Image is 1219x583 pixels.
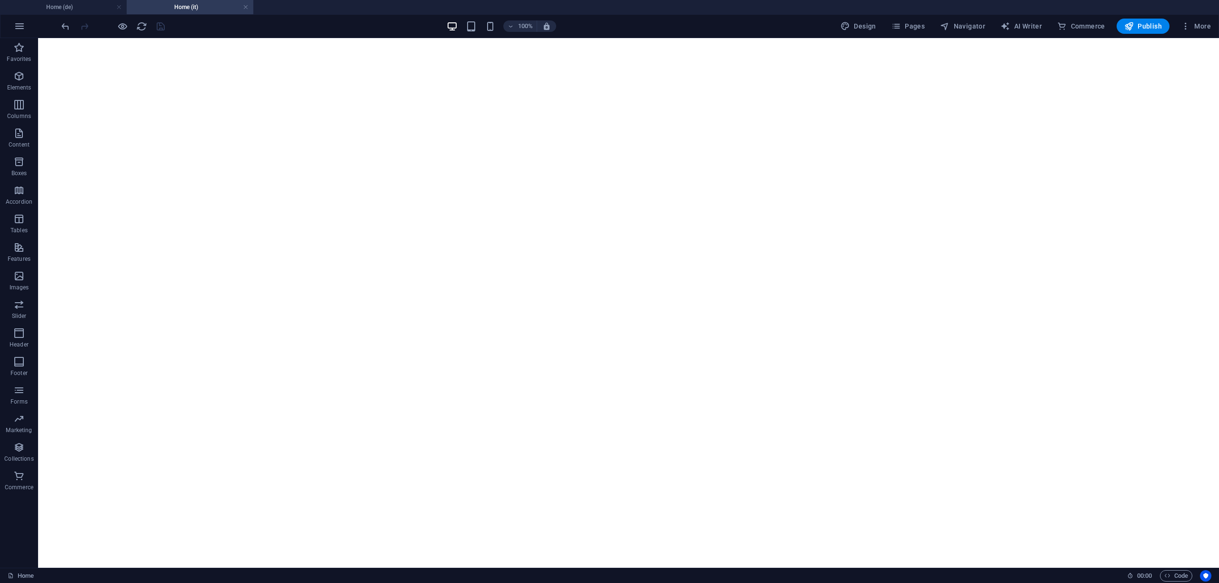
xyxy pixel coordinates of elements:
button: More [1177,19,1215,34]
button: Pages [888,19,929,34]
button: AI Writer [997,19,1046,34]
button: Design [837,19,880,34]
span: More [1181,21,1211,31]
p: Commerce [5,484,33,491]
button: undo [60,20,71,32]
span: Commerce [1057,21,1105,31]
p: Marketing [6,426,32,434]
a: Click to cancel selection. Double-click to open Pages [8,570,34,582]
p: Elements [7,84,31,91]
p: Header [10,341,29,348]
button: Usercentrics [1200,570,1211,582]
p: Tables [10,227,28,234]
span: Code [1164,570,1188,582]
h4: Home (it) [127,2,253,12]
button: Publish [1117,19,1169,34]
button: Click here to leave preview mode and continue editing [117,20,128,32]
button: reload [136,20,147,32]
p: Content [9,141,30,148]
button: Navigator [936,19,989,34]
i: Undo: Change menu items (Ctrl+Z) [60,21,71,32]
button: Code [1160,570,1192,582]
button: 100% [503,20,537,32]
p: Footer [10,369,28,377]
div: Design (Ctrl+Alt+Y) [837,19,880,34]
span: Navigator [940,21,985,31]
span: 00 00 [1137,570,1152,582]
p: Features [8,255,30,263]
span: Pages [891,21,925,31]
p: Collections [4,455,33,463]
p: Accordion [6,198,32,206]
span: Publish [1124,21,1162,31]
p: Images [10,284,29,291]
span: AI Writer [1000,21,1042,31]
span: : [1144,572,1145,579]
h6: Session time [1127,570,1152,582]
p: Slider [12,312,27,320]
button: Commerce [1053,19,1109,34]
span: Design [840,21,876,31]
i: Reload page [136,21,147,32]
i: On resize automatically adjust zoom level to fit chosen device. [542,22,551,30]
p: Favorites [7,55,31,63]
p: Boxes [11,169,27,177]
p: Columns [7,112,31,120]
p: Forms [10,398,28,405]
h6: 100% [518,20,533,32]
